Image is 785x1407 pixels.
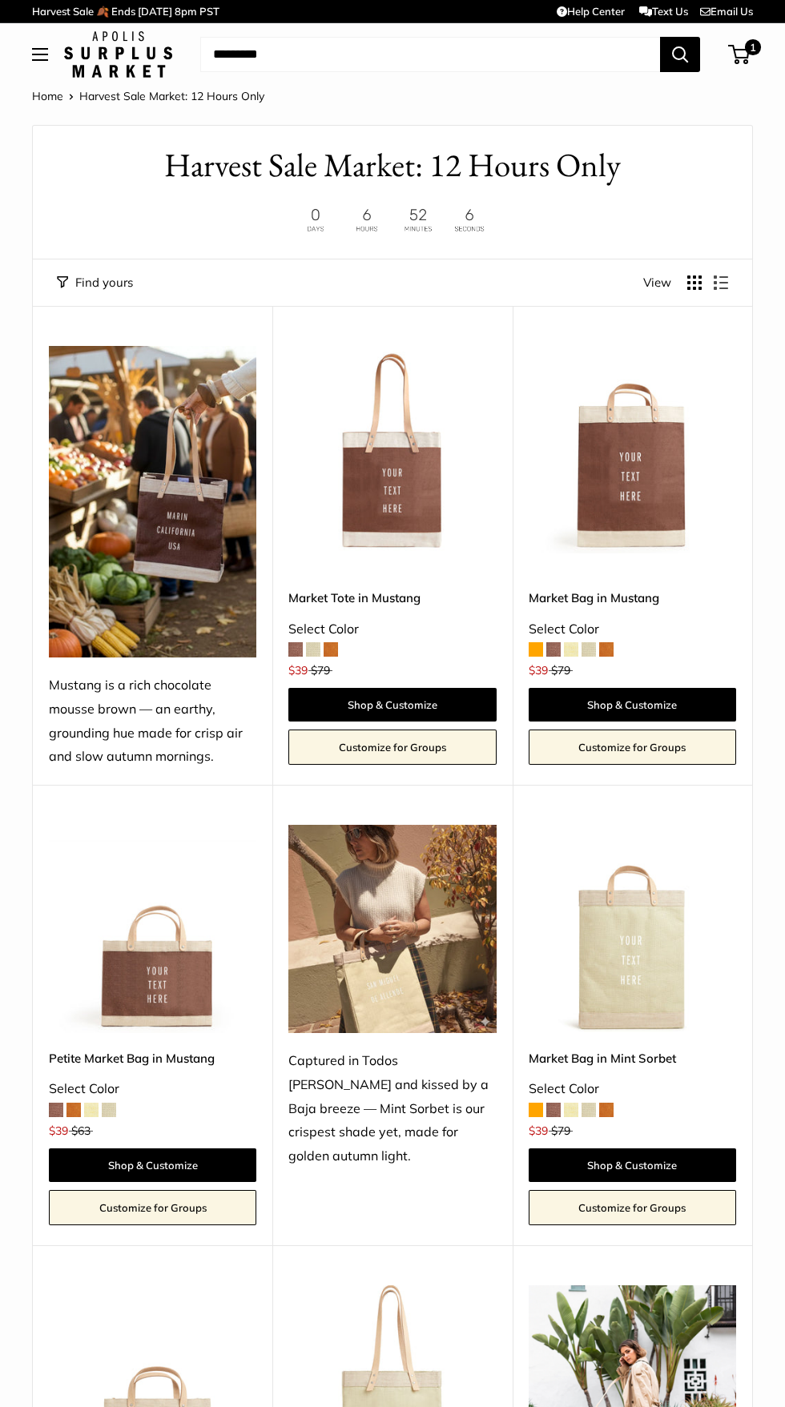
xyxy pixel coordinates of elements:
div: Select Color [529,1077,736,1101]
img: Market Tote in Mustang [288,346,496,553]
a: Help Center [557,5,625,18]
span: $79 [551,1124,570,1138]
a: Customize for Groups [529,730,736,765]
a: Email Us [700,5,753,18]
span: 1 [745,39,761,55]
a: Home [32,89,63,103]
span: View [643,271,671,294]
a: 1 [730,45,750,64]
a: Shop & Customize [288,688,496,722]
span: $79 [311,663,330,677]
span: $39 [49,1124,68,1138]
a: Shop & Customize [529,1148,736,1182]
button: Display products as list [714,275,728,290]
div: Select Color [49,1077,256,1101]
a: Market Bag in MustangMarket Bag in Mustang [529,346,736,553]
a: Customize for Groups [529,1190,736,1225]
div: Captured in Todos [PERSON_NAME] and kissed by a Baja breeze — Mint Sorbet is our crispest shade y... [288,1049,496,1169]
img: Market Bag in Mint Sorbet [529,825,736,1032]
a: Market Tote in Mustang [288,589,496,607]
a: Customize for Groups [49,1190,256,1225]
a: Petite Market Bag in MustangPetite Market Bag in Mustang [49,825,256,1032]
span: $63 [71,1124,91,1138]
button: Search [660,37,700,72]
img: Apolis: Surplus Market [64,31,172,78]
button: Open menu [32,48,48,61]
a: Market Bag in Mustang [529,589,736,607]
a: Market Bag in Mint SorbetMarket Bag in Mint Sorbet [529,825,736,1032]
button: Display products as grid [687,275,702,290]
button: Filter collection [57,271,133,294]
input: Search... [200,37,660,72]
a: Text Us [639,5,688,18]
a: Market Bag in Mint Sorbet [529,1049,736,1067]
a: Shop & Customize [49,1148,256,1182]
a: Market Tote in MustangMarket Tote in Mustang [288,346,496,553]
a: Petite Market Bag in Mustang [49,1049,256,1067]
img: Market Bag in Mustang [529,346,736,553]
img: 12 hours only. Ends at 8pm [292,204,493,235]
img: Captured in Todos Santos and kissed by a Baja breeze — Mint Sorbet is our crispest shade yet, mad... [288,825,496,1032]
div: Select Color [288,617,496,641]
span: $39 [288,663,308,677]
h1: Harvest Sale Market: 12 Hours Only [57,142,728,189]
nav: Breadcrumb [32,86,264,107]
span: $39 [529,663,548,677]
img: Petite Market Bag in Mustang [49,825,256,1032]
span: Harvest Sale Market: 12 Hours Only [79,89,264,103]
span: $79 [551,663,570,677]
div: Select Color [529,617,736,641]
div: Mustang is a rich chocolate mousse brown — an earthy, grounding hue made for crisp air and slow a... [49,673,256,770]
a: Customize for Groups [288,730,496,765]
img: Mustang is a rich chocolate mousse brown — an earthy, grounding hue made for crisp air and slow a... [49,346,256,657]
span: $39 [529,1124,548,1138]
a: Shop & Customize [529,688,736,722]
